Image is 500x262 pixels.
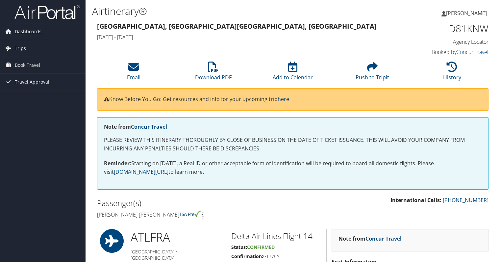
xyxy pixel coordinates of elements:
[104,136,482,153] p: PLEASE REVIEW THIS ITINERARY THOROUGHLY BY CLOSE OF BUSINESS ON THE DATE OF TICKET ISSUANCE. THIS...
[104,95,482,104] p: Know Before You Go: Get resources and info for your upcoming trip
[398,48,488,56] h4: Booked by
[398,22,488,36] h1: D81KNW
[390,196,441,204] strong: International Calls:
[398,38,488,45] h4: Agency Locator
[97,197,288,209] h2: Passenger(s)
[231,253,263,259] strong: Confirmation:
[338,235,402,242] strong: Note from
[195,65,232,81] a: Download PDF
[443,65,461,81] a: History
[97,211,288,218] h4: [PERSON_NAME] [PERSON_NAME]
[179,211,201,217] img: tsa-precheck.png
[365,235,402,242] a: Concur Travel
[92,4,360,18] h1: Airtinerary®
[14,4,80,20] img: airportal-logo.png
[247,244,275,250] span: Confirmed
[441,3,493,23] a: [PERSON_NAME]
[104,159,482,176] p: Starting on [DATE], a Real ID or other acceptable form of identification will be required to boar...
[114,168,168,175] a: [DOMAIN_NAME][URL]
[127,65,140,81] a: Email
[273,65,313,81] a: Add to Calendar
[356,65,389,81] a: Push to Tripit
[15,57,40,73] span: Book Travel
[15,74,49,90] span: Travel Approval
[15,40,26,57] span: Trips
[97,34,388,41] h4: [DATE] - [DATE]
[443,196,488,204] a: [PHONE_NUMBER]
[104,160,131,167] strong: Reminder:
[131,229,221,246] h1: ATL FRA
[104,123,167,130] strong: Note from
[97,22,377,31] strong: [GEOGRAPHIC_DATA], [GEOGRAPHIC_DATA] [GEOGRAPHIC_DATA], [GEOGRAPHIC_DATA]
[446,10,487,17] span: [PERSON_NAME]
[231,230,321,242] h2: Delta Air Lines Flight 14
[131,249,221,261] h5: [GEOGRAPHIC_DATA] / [GEOGRAPHIC_DATA]
[457,48,488,56] a: Concur Travel
[231,253,321,260] h5: GT77CY
[278,95,289,103] a: here
[231,244,247,250] strong: Status:
[15,23,41,40] span: Dashboards
[131,123,167,130] a: Concur Travel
